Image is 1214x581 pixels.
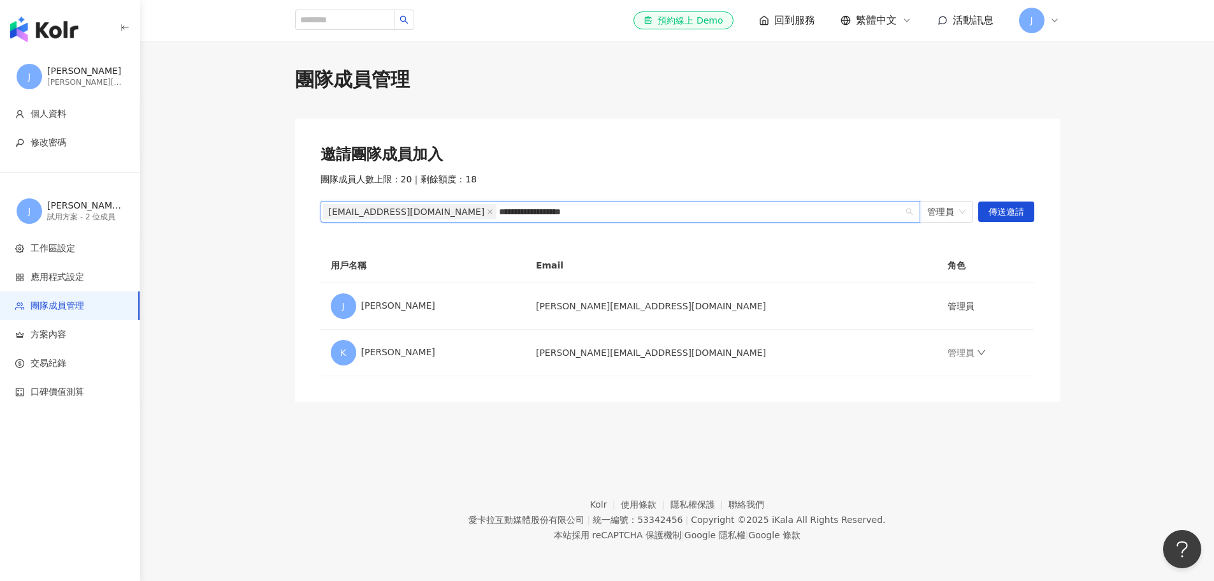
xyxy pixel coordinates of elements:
a: iKala [772,515,793,525]
span: J [342,299,344,313]
th: 用戶名稱 [321,248,526,283]
span: down [977,348,986,357]
a: 隱私權保護 [670,499,729,510]
div: [PERSON_NAME] [47,65,124,78]
span: search [400,15,408,24]
span: calculator [15,388,24,397]
span: close [487,209,493,215]
div: 試用方案 - 2 位成員 [47,212,124,223]
iframe: Help Scout Beacon - Open [1163,530,1201,568]
div: 愛卡拉互動媒體股份有限公司 [468,515,584,525]
span: user [15,110,24,119]
span: 團隊成員人數上限：20 ｜ 剩餘額度：18 [321,173,477,186]
span: K [340,346,346,360]
div: 團隊成員管理 [295,66,1060,93]
div: 統一編號：53342456 [593,515,683,525]
a: Google 條款 [748,530,800,540]
td: [PERSON_NAME][EMAIL_ADDRESS][DOMAIN_NAME] [526,283,937,330]
span: 工作區設定 [31,242,75,255]
a: 聯絡我們 [728,499,764,510]
a: Kolr [590,499,621,510]
div: [PERSON_NAME] [331,340,516,365]
span: 口碑價值測算 [31,386,84,399]
span: 回到服務 [774,13,815,27]
a: 使用條款 [621,499,670,510]
div: [PERSON_NAME] 的工作區 [47,200,124,212]
span: [EMAIL_ADDRESS][DOMAIN_NAME] [329,205,485,219]
span: dollar [15,359,24,368]
span: appstore [15,273,24,282]
span: 活動訊息 [953,14,994,26]
a: Google 隱私權 [684,530,746,540]
span: 團隊成員管理 [31,300,84,313]
th: 角色 [937,248,1034,283]
span: 個人資料 [31,108,66,121]
span: | [746,530,749,540]
span: 繁體中文 [856,13,897,27]
span: alina_lai@darlie.com [323,204,497,219]
td: [PERSON_NAME][EMAIL_ADDRESS][DOMAIN_NAME] [526,330,937,376]
a: 預約線上 Demo [633,11,733,29]
div: 預約線上 Demo [644,14,723,27]
span: J [1030,13,1032,27]
span: | [587,515,590,525]
span: J [28,70,31,84]
span: J [28,204,31,218]
a: 管理員 [948,348,986,358]
th: Email [526,248,937,283]
span: 本站採用 reCAPTCHA 保護機制 [554,527,800,543]
span: | [685,515,688,525]
span: 方案內容 [31,328,66,341]
div: 邀請團隊成員加入 [321,144,1034,166]
span: key [15,138,24,147]
div: Copyright © 2025 All Rights Reserved. [691,515,885,525]
span: 交易紀錄 [31,357,66,370]
span: | [681,530,684,540]
span: 管理員 [927,202,965,222]
div: [PERSON_NAME] [331,293,516,319]
a: 回到服務 [759,13,815,27]
span: 應用程式設定 [31,271,84,284]
td: 管理員 [937,283,1034,330]
span: 修改密碼 [31,136,66,149]
span: 傳送邀請 [988,202,1024,223]
img: logo [10,17,78,42]
button: 傳送邀請 [978,202,1034,222]
div: [PERSON_NAME][EMAIL_ADDRESS][DOMAIN_NAME] [47,77,124,88]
